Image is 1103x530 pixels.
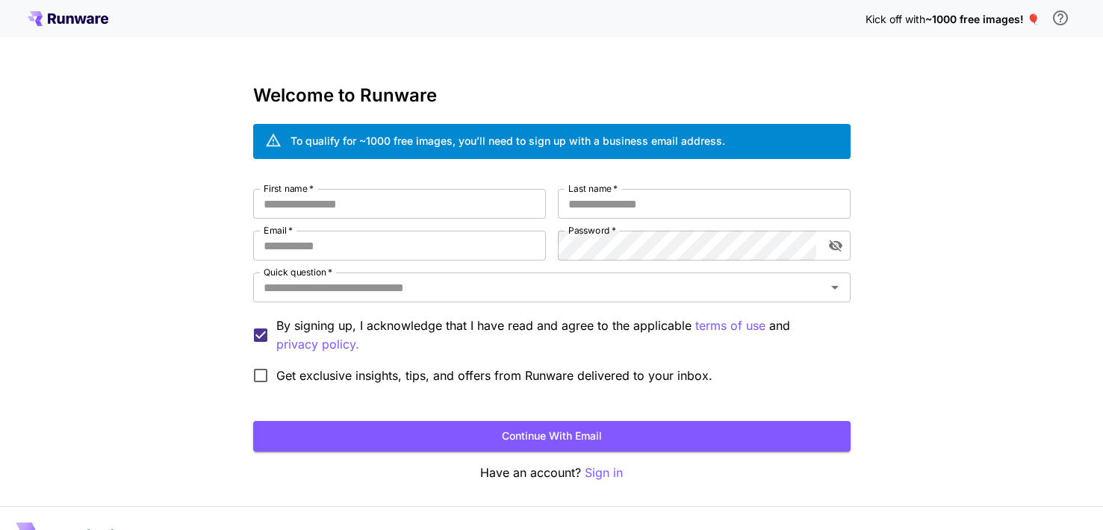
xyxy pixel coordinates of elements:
div: To qualify for ~1000 free images, you’ll need to sign up with a business email address. [290,133,725,149]
button: In order to qualify for free credit, you need to sign up with a business email address and click ... [1045,3,1075,33]
label: Email [264,224,293,237]
label: Quick question [264,266,332,278]
span: ~1000 free images! 🎈 [925,13,1040,25]
button: By signing up, I acknowledge that I have read and agree to the applicable and privacy policy. [695,317,765,335]
label: First name [264,182,314,195]
p: By signing up, I acknowledge that I have read and agree to the applicable and [276,317,839,354]
label: Last name [568,182,618,195]
button: toggle password visibility [822,232,849,259]
span: Get exclusive insights, tips, and offers from Runware delivered to your inbox. [276,367,712,384]
button: By signing up, I acknowledge that I have read and agree to the applicable terms of use and [276,335,359,354]
h3: Welcome to Runware [253,85,851,106]
p: Have an account? [253,464,851,482]
button: Sign in [585,464,623,482]
label: Password [568,224,616,237]
span: Kick off with [866,13,925,25]
p: privacy policy. [276,335,359,354]
button: Continue with email [253,421,851,452]
p: terms of use [695,317,765,335]
button: Open [824,277,845,298]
